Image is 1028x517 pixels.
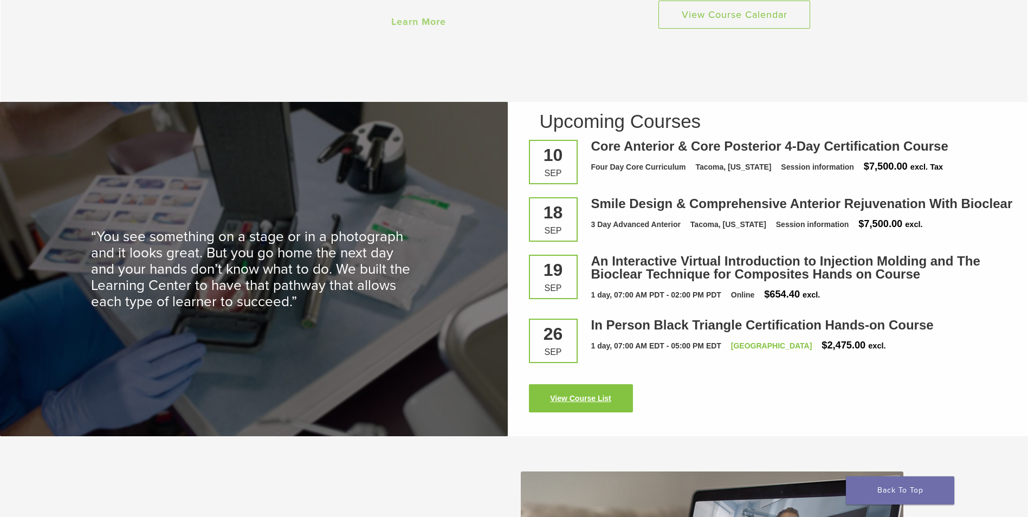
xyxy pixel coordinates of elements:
[391,16,446,28] a: Learn More
[658,1,810,29] a: View Course Calendar
[690,219,766,230] div: Tacoma, [US_STATE]
[91,229,416,310] p: “You see something on a stage or in a photograph and it looks great. But you go home the next day...
[538,348,568,357] div: Sep
[540,112,1010,131] h2: Upcoming Courses
[538,169,568,178] div: Sep
[822,340,865,351] span: $2,475.00
[538,146,568,164] div: 10
[858,218,902,229] span: $7,500.00
[776,219,849,230] div: Session information
[591,219,681,230] div: 3 Day Advanced Anterior
[538,284,568,293] div: Sep
[868,341,885,350] span: excl.
[538,204,568,221] div: 18
[695,161,771,173] div: Tacoma, [US_STATE]
[529,384,633,412] a: View Course List
[591,139,948,153] a: Core Anterior & Core Posterior 4-Day Certification Course
[781,161,854,173] div: Session information
[764,289,800,300] span: $654.40
[803,290,820,299] span: excl.
[591,254,980,281] a: An Interactive Virtual Introduction to Injection Molding and The Bioclear Technique for Composite...
[731,341,812,350] a: [GEOGRAPHIC_DATA]
[864,161,908,172] span: $7,500.00
[591,196,1013,211] a: Smile Design & Comprehensive Anterior Rejuvenation With Bioclear
[910,163,943,171] span: excl. Tax
[905,220,922,229] span: excl.
[591,318,934,332] a: In Person Black Triangle Certification Hands-on Course
[591,161,686,173] div: Four Day Core Curriculum
[538,227,568,235] div: Sep
[538,325,568,342] div: 26
[731,289,755,301] div: Online
[591,340,721,352] div: 1 day, 07:00 AM EDT - 05:00 PM EDT
[591,289,721,301] div: 1 day, 07:00 AM PDT - 02:00 PM PDT
[538,261,568,279] div: 19
[846,476,954,505] a: Back To Top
